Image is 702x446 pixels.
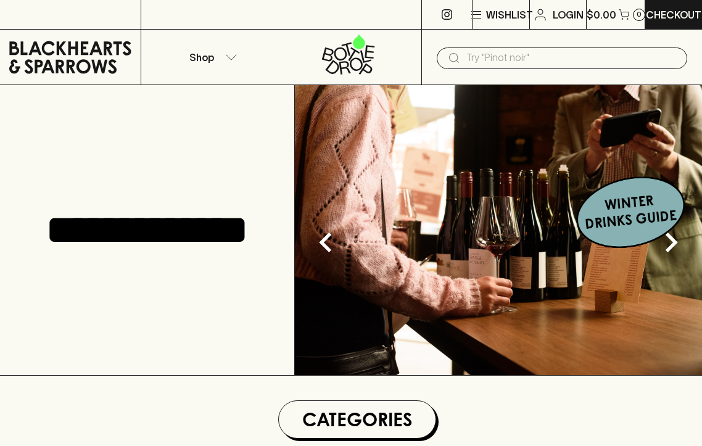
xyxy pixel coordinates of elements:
[646,218,696,267] button: Next
[141,30,281,85] button: Shop
[295,85,702,375] img: optimise
[587,7,616,22] p: $0.00
[646,7,701,22] p: Checkout
[141,7,152,22] p: ⠀
[637,11,642,18] p: 0
[301,218,350,267] button: Previous
[466,48,677,68] input: Try "Pinot noir"
[553,7,584,22] p: Login
[189,50,214,65] p: Shop
[284,406,431,433] h1: Categories
[486,7,533,22] p: Wishlist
